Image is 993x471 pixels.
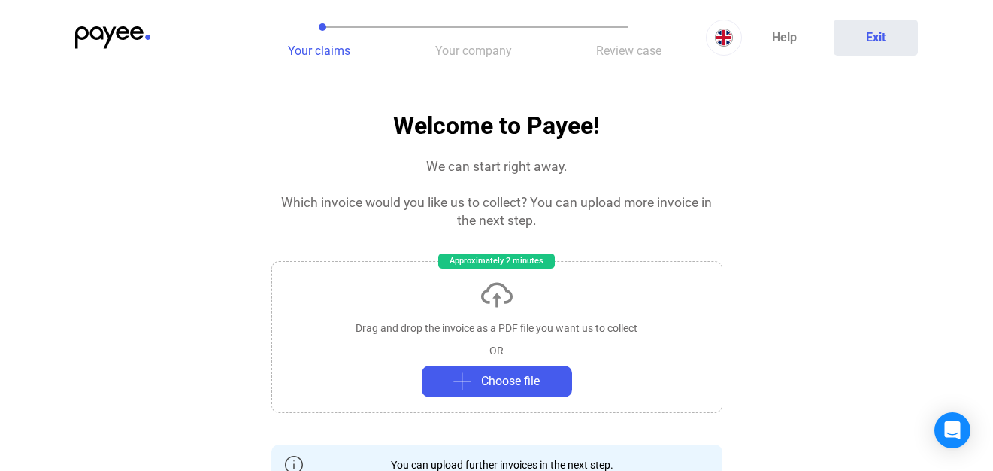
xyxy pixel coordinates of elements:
[393,113,600,139] h1: Welcome to Payee!
[453,372,471,390] img: plus-grey
[489,343,504,358] div: OR
[75,26,150,49] img: payee-logo
[438,254,555,269] div: Approximately 2 minutes
[435,44,512,58] span: Your company
[715,29,733,47] img: EN
[742,20,826,56] a: Help
[706,20,742,56] button: EN
[422,366,572,397] button: plus-greyChoose file
[288,44,350,58] span: Your claims
[481,372,540,390] span: Choose file
[934,412,970,448] div: Open Intercom Messenger
[356,321,637,336] div: Drag and drop the invoice as a PDF file you want us to collect
[596,44,661,58] span: Review case
[479,277,515,313] img: upload-cloud
[271,193,722,229] div: Which invoice would you like us to collect? You can upload more invoice in the next step.
[834,20,918,56] button: Exit
[426,157,568,175] div: We can start right away.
